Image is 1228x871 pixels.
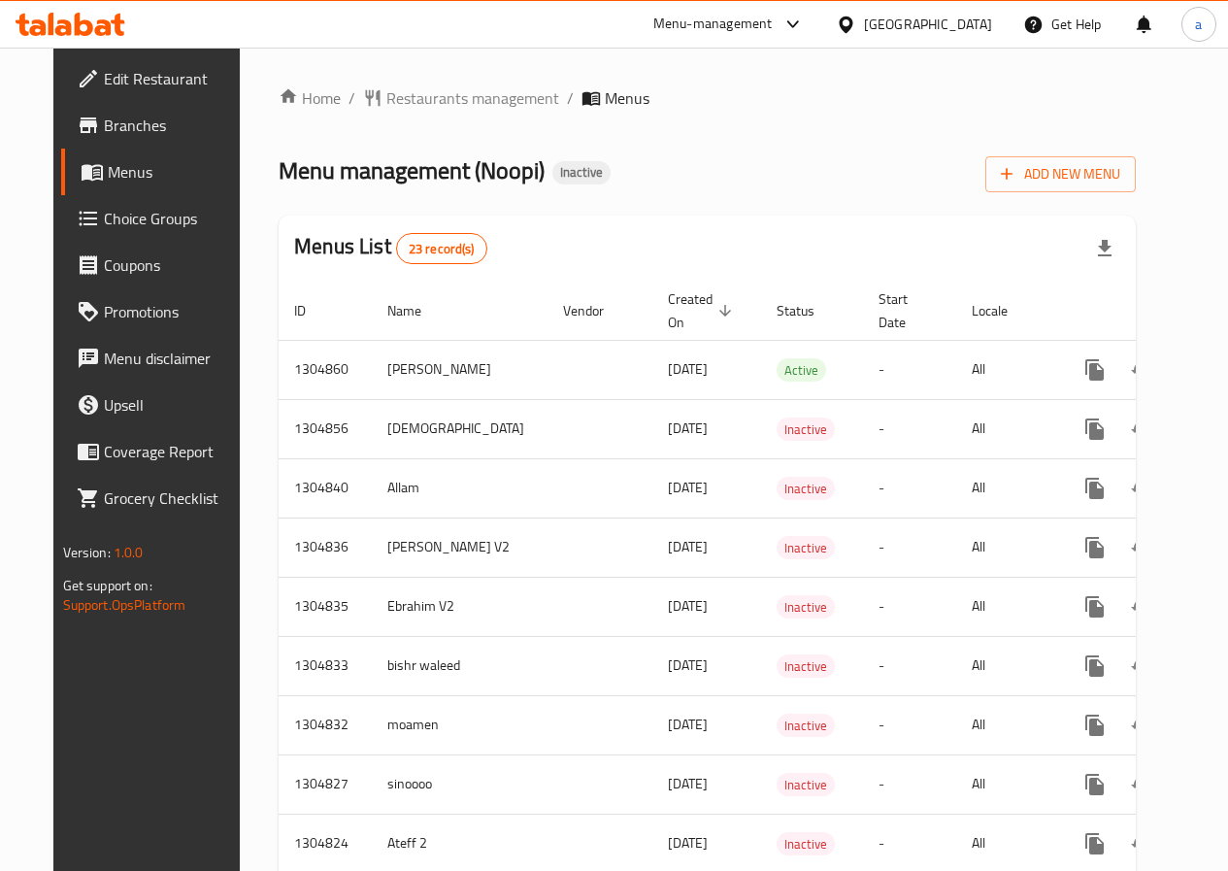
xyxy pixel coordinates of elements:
td: sinoooo [372,754,548,814]
div: Total records count [396,233,487,264]
div: Inactive [777,714,835,737]
span: [DATE] [668,475,708,500]
div: Inactive [777,832,835,855]
td: 1304833 [279,636,372,695]
a: Menus [61,149,258,195]
span: [DATE] [668,593,708,619]
span: Locale [972,299,1033,322]
span: Created On [668,287,738,334]
div: Menu-management [653,13,773,36]
span: Branches [104,114,243,137]
td: [PERSON_NAME] [372,340,548,399]
button: Change Status [1118,702,1165,749]
span: Promotions [104,300,243,323]
span: Menu management ( Noopi ) [279,149,545,192]
td: [DEMOGRAPHIC_DATA] [372,399,548,458]
span: Start Date [879,287,933,334]
button: Change Status [1118,821,1165,867]
td: Allam [372,458,548,518]
a: Choice Groups [61,195,258,242]
span: Inactive [777,537,835,559]
span: Inactive [552,164,611,181]
a: Grocery Checklist [61,475,258,521]
span: Coverage Report [104,440,243,463]
div: [GEOGRAPHIC_DATA] [864,14,992,35]
td: All [956,577,1056,636]
button: Change Status [1118,643,1165,689]
div: Active [777,358,826,382]
span: Status [777,299,840,322]
button: Change Status [1118,406,1165,452]
a: Coupons [61,242,258,288]
span: Inactive [777,655,835,678]
button: more [1072,821,1118,867]
li: / [567,86,574,110]
button: Change Status [1118,584,1165,630]
span: Active [777,359,826,382]
span: Inactive [777,715,835,737]
td: - [863,636,956,695]
td: All [956,518,1056,577]
span: Inactive [777,774,835,796]
td: 1304840 [279,458,372,518]
span: Inactive [777,596,835,619]
nav: breadcrumb [279,86,1136,110]
button: more [1072,465,1118,512]
td: All [956,695,1056,754]
span: Edit Restaurant [104,67,243,90]
a: Menu disclaimer [61,335,258,382]
td: All [956,340,1056,399]
span: [DATE] [668,653,708,678]
button: Change Status [1118,761,1165,808]
span: Inactive [777,833,835,855]
span: Get support on: [63,573,152,598]
span: Name [387,299,447,322]
a: Restaurants management [363,86,559,110]
span: Restaurants management [386,86,559,110]
button: more [1072,524,1118,571]
a: Edit Restaurant [61,55,258,102]
td: - [863,399,956,458]
td: - [863,458,956,518]
td: - [863,754,956,814]
button: more [1072,761,1118,808]
a: Upsell [61,382,258,428]
span: ID [294,299,331,322]
span: Coupons [104,253,243,277]
td: All [956,458,1056,518]
button: more [1072,643,1118,689]
div: Export file [1081,225,1128,272]
a: Promotions [61,288,258,335]
td: 1304832 [279,695,372,754]
td: All [956,754,1056,814]
h2: Menus List [294,232,486,264]
td: - [863,340,956,399]
span: Upsell [104,393,243,417]
span: Menus [605,86,649,110]
div: Inactive [777,477,835,500]
button: Change Status [1118,465,1165,512]
span: Version: [63,540,111,565]
span: [DATE] [668,771,708,796]
td: - [863,577,956,636]
button: Add New Menu [985,156,1136,192]
button: more [1072,347,1118,393]
span: [DATE] [668,416,708,441]
td: Ebrahim V2 [372,577,548,636]
span: Grocery Checklist [104,486,243,510]
td: moamen [372,695,548,754]
span: Choice Groups [104,207,243,230]
li: / [348,86,355,110]
span: Inactive [777,478,835,500]
div: Inactive [552,161,611,184]
span: Vendor [563,299,629,322]
td: [PERSON_NAME] V2 [372,518,548,577]
span: Menus [108,160,243,184]
span: Menu disclaimer [104,347,243,370]
button: more [1072,584,1118,630]
span: Add New Menu [1001,162,1120,186]
button: Change Status [1118,347,1165,393]
td: 1304836 [279,518,372,577]
span: [DATE] [668,712,708,737]
button: more [1072,702,1118,749]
